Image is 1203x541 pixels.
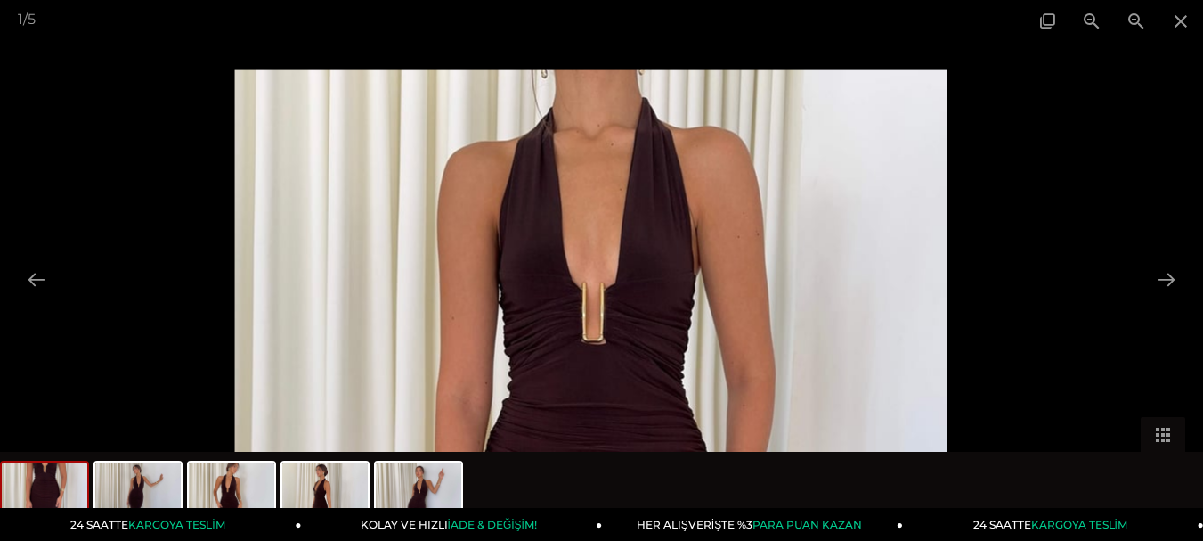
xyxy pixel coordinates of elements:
[376,463,461,530] img: viktoria-elbise-26k028-5-4688.jpg
[2,463,87,530] img: viktoria-elbise-26k028-f7b44d.jpg
[302,508,603,541] a: KOLAY VE HIZLIİADE & DEĞİŞİM!
[1141,417,1185,452] button: Toggle thumbnails
[18,11,23,28] span: 1
[1031,518,1127,531] span: KARGOYA TESLİM
[189,463,274,530] img: viktoria-elbise-26k028-e8eb8c.jpg
[128,518,224,531] span: KARGOYA TESLİM
[448,518,537,531] span: İADE & DEĞİŞİM!
[602,508,903,541] a: HER ALIŞVERİŞTE %3PARA PUAN KAZAN
[282,463,368,530] img: viktoria-elbise-26k028-7-9acd.jpg
[752,518,862,531] span: PARA PUAN KAZAN
[28,11,36,28] span: 5
[95,463,181,530] img: viktoria-elbise-26k028-a78-35.jpg
[1,508,302,541] a: 24 SAATTEKARGOYA TESLİM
